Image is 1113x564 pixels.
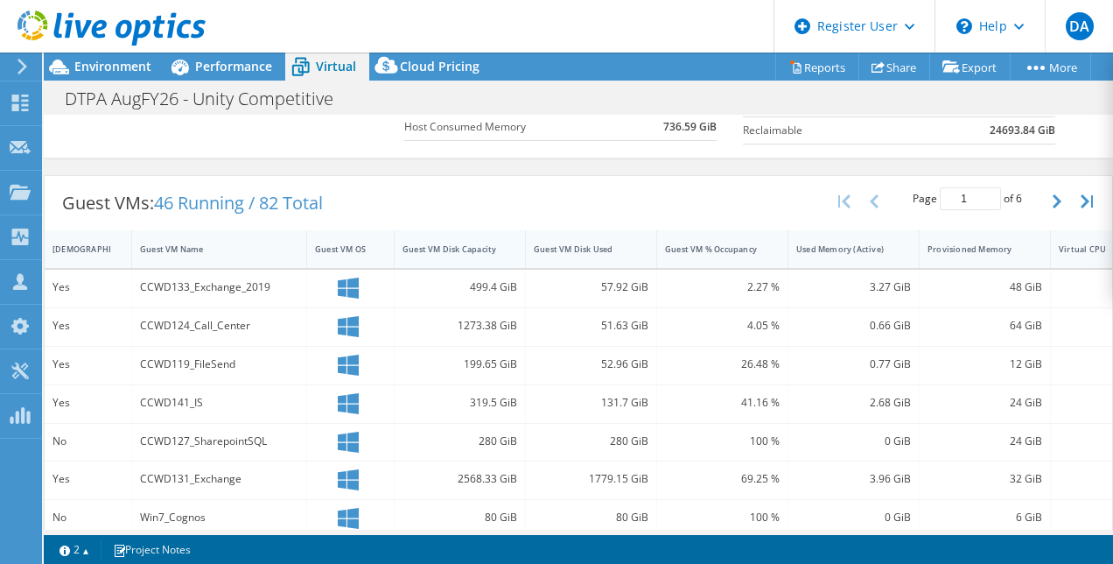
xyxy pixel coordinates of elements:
svg: \n [956,18,972,34]
div: No [52,432,123,451]
div: 2568.33 GiB [402,469,517,489]
div: CCWD119_FileSend [140,355,298,374]
a: Share [858,53,930,81]
div: CCWD124_Call_Center [140,316,298,335]
div: Used Memory (Active) [796,243,890,255]
a: Reports [775,53,859,81]
div: 48 GiB [927,278,1042,297]
div: CCWD133_Exchange_2019 [140,278,298,297]
div: Guest VMs: [45,176,340,230]
label: Host Consumed Memory [404,118,626,136]
div: 319.5 GiB [402,393,517,412]
div: 12 GiB [927,355,1042,374]
div: 52.96 GiB [534,355,648,374]
b: 24693.84 GiB [990,122,1055,139]
span: 6 [1016,191,1022,206]
div: 6 GiB [927,508,1042,527]
a: 2 [47,539,101,560]
span: Environment [74,58,151,74]
span: Page of [913,187,1022,210]
span: 46 Running / 82 Total [154,191,323,215]
div: 499.4 GiB [402,278,517,297]
span: Virtual [316,58,356,74]
div: 3.27 GiB [796,278,911,297]
div: No [52,508,123,527]
div: Provisioned Memory [927,243,1021,255]
div: Yes [52,393,123,412]
span: DA [1066,12,1094,40]
div: 100 % [665,508,780,527]
div: 0 GiB [796,432,911,451]
div: Virtual CPU [1059,243,1109,255]
input: jump to page [940,187,1001,210]
div: CCWD141_IS [140,393,298,412]
span: Cloud Pricing [400,58,479,74]
div: 57.92 GiB [534,278,648,297]
span: Performance [195,58,272,74]
label: Reclaimable [743,122,948,139]
div: Guest VM Disk Capacity [402,243,496,255]
div: 64 GiB [927,316,1042,335]
div: Guest VM Name [140,243,277,255]
div: 4.05 % [665,316,780,335]
div: 0.66 GiB [796,316,911,335]
div: 2.68 GiB [796,393,911,412]
div: 41.16 % [665,393,780,412]
div: 2.27 % [665,278,780,297]
div: 80 GiB [402,508,517,527]
div: 100 % [665,432,780,451]
b: 736.59 GiB [663,118,717,136]
div: 0.77 GiB [796,355,911,374]
div: 3.96 GiB [796,469,911,489]
div: CCWD127_SharepointSQL [140,432,298,451]
div: Yes [52,355,123,374]
div: 26.48 % [665,355,780,374]
div: Guest VM Disk Used [534,243,627,255]
div: Yes [52,278,123,297]
div: 280 GiB [534,432,648,451]
a: More [1010,53,1091,81]
div: 280 GiB [402,432,517,451]
div: Yes [52,469,123,489]
div: 1779.15 GiB [534,469,648,489]
h1: DTPA AugFY26 - Unity Competitive [57,89,360,109]
div: CCWD131_Exchange [140,469,298,489]
a: Project Notes [101,539,203,560]
div: 131.7 GiB [534,393,648,412]
div: 69.25 % [665,469,780,489]
div: 1273.38 GiB [402,316,517,335]
div: 199.65 GiB [402,355,517,374]
div: Guest VM % Occupancy [665,243,759,255]
div: Yes [52,316,123,335]
div: Win7_Cognos [140,508,298,527]
div: 80 GiB [534,508,648,527]
div: 24 GiB [927,393,1042,412]
div: 51.63 GiB [534,316,648,335]
div: Guest VM OS [315,243,365,255]
div: [DEMOGRAPHIC_DATA] [52,243,102,255]
div: 32 GiB [927,469,1042,489]
div: 0 GiB [796,508,911,527]
a: Export [929,53,1011,81]
div: 24 GiB [927,432,1042,451]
